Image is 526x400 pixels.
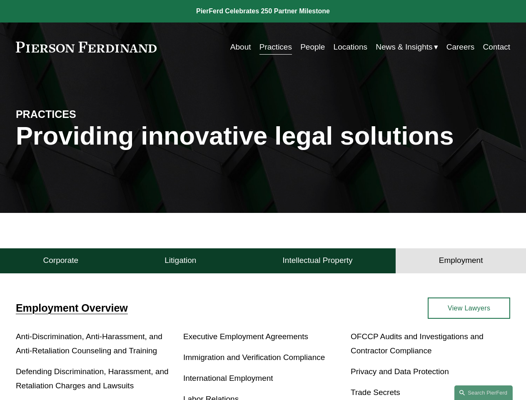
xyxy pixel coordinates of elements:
h4: PRACTICES [16,108,140,121]
a: Anti-Discrimination, Anti-Harassment, and Anti-Retaliation Counseling and Training [16,332,162,355]
a: Careers [446,39,475,55]
h4: Corporate [43,255,79,265]
h4: Intellectual Property [283,255,353,265]
a: Search this site [454,385,513,400]
a: Executive Employment Agreements [183,332,308,341]
a: OFCCP Audits and Investigations and Contractor Compliance [351,332,484,355]
a: View Lawyers [428,297,510,319]
a: International Employment [183,374,273,382]
a: Trade Secrets [351,388,400,397]
a: Immigration and Verification Compliance [183,353,325,362]
h1: Providing innovative legal solutions [16,121,510,150]
a: Employment Overview [16,302,128,314]
h4: Employment [439,255,483,265]
a: People [300,39,325,55]
a: Privacy and Data Protection [351,367,449,376]
a: Defending Discrimination, Harassment, and Retaliation Charges and Lawsuits [16,367,169,390]
h4: Litigation [165,255,196,265]
a: folder dropdown [376,39,438,55]
a: Practices [259,39,292,55]
a: Locations [334,39,367,55]
a: Contact [483,39,511,55]
a: About [230,39,251,55]
span: News & Insights [376,40,432,54]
